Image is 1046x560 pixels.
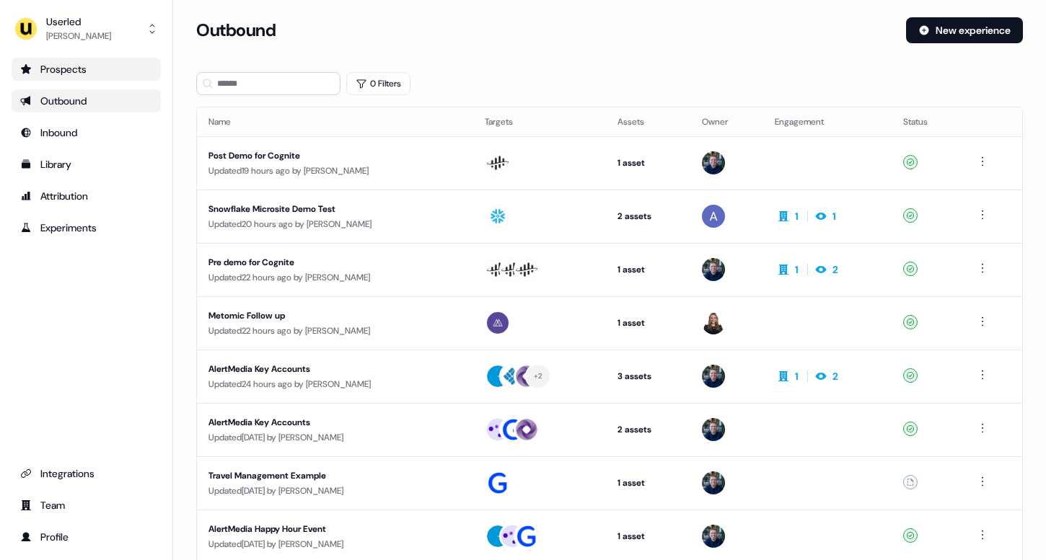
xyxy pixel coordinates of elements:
[763,107,892,136] th: Engagement
[618,209,679,223] div: 2 assets
[12,12,161,46] button: Userled[PERSON_NAME]
[832,209,836,223] div: 1
[12,121,161,144] a: Go to Inbound
[892,107,962,136] th: Status
[690,107,763,136] th: Owner
[473,107,606,136] th: Targets
[208,308,462,323] div: Metomic Follow up
[20,221,152,235] div: Experiments
[20,62,152,76] div: Prospects
[618,422,679,437] div: 2 assets
[618,476,679,490] div: 1 asset
[208,324,462,338] div: Updated 22 hours ago by [PERSON_NAME]
[46,29,111,43] div: [PERSON_NAME]
[702,365,725,388] img: James
[12,216,161,239] a: Go to experiments
[20,498,152,512] div: Team
[208,484,462,498] div: Updated [DATE] by [PERSON_NAME]
[702,311,725,334] img: Geneviève
[832,369,838,383] div: 2
[906,17,1023,43] button: New experience
[20,189,152,203] div: Attribution
[346,72,410,95] button: 0 Filters
[795,262,799,277] div: 1
[208,148,462,163] div: Post Demo for Cognite
[208,164,462,178] div: Updated 19 hours ago by [PERSON_NAME]
[196,19,276,41] h3: Outbound
[208,415,462,430] div: AlertMedia Key Accounts
[12,58,161,81] a: Go to prospects
[20,125,152,140] div: Inbound
[618,529,679,543] div: 1 asset
[46,14,111,29] div: Userled
[618,369,679,383] div: 3 assets
[208,255,462,270] div: Pre demo for Cognite
[12,462,161,485] a: Go to integrations
[12,153,161,176] a: Go to templates
[208,202,462,216] div: Snowflake Microsite Demo Test
[12,185,161,208] a: Go to attribution
[795,209,799,223] div: 1
[12,525,161,548] a: Go to profile
[702,525,725,548] img: James
[702,205,725,228] img: Aaron
[702,418,725,441] img: James
[20,157,152,172] div: Library
[702,471,725,494] img: James
[618,316,679,330] div: 1 asset
[208,270,462,285] div: Updated 22 hours ago by [PERSON_NAME]
[12,494,161,517] a: Go to team
[208,377,462,391] div: Updated 24 hours ago by [PERSON_NAME]
[208,362,462,376] div: AlertMedia Key Accounts
[702,258,725,281] img: James
[20,466,152,481] div: Integrations
[20,94,152,108] div: Outbound
[208,537,462,551] div: Updated [DATE] by [PERSON_NAME]
[702,151,725,174] img: James
[534,370,542,383] div: + 2
[20,530,152,544] div: Profile
[197,107,473,136] th: Name
[208,217,462,231] div: Updated 20 hours ago by [PERSON_NAME]
[208,522,462,536] div: AlertMedia Happy Hour Event
[618,262,679,277] div: 1 asset
[618,156,679,170] div: 1 asset
[795,369,799,383] div: 1
[208,430,462,445] div: Updated [DATE] by [PERSON_NAME]
[12,89,161,112] a: Go to outbound experience
[832,262,838,277] div: 2
[208,468,462,483] div: Travel Management Example
[606,107,690,136] th: Assets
